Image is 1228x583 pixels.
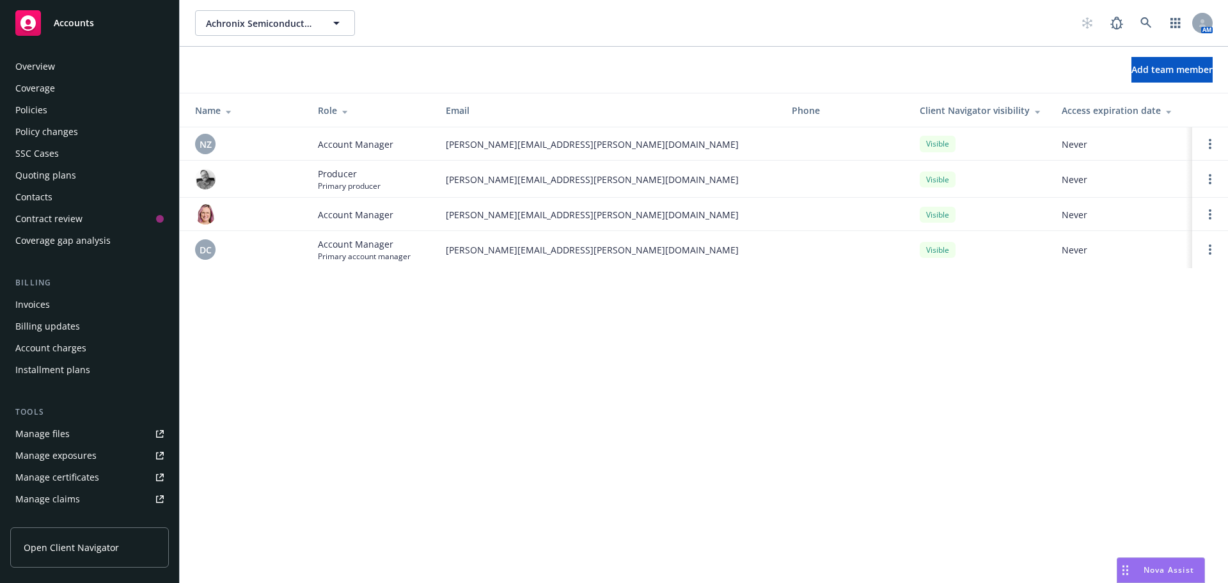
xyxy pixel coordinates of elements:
img: photo [195,204,216,225]
div: Billing [10,276,169,289]
span: Primary account manager [318,251,411,262]
a: Contract review [10,209,169,229]
span: DC [200,243,212,257]
a: Report a Bug [1104,10,1130,36]
span: Open Client Navigator [24,541,119,554]
div: Contacts [15,187,52,207]
button: Nova Assist [1117,557,1205,583]
div: Drag to move [1117,558,1133,582]
span: [PERSON_NAME][EMAIL_ADDRESS][PERSON_NAME][DOMAIN_NAME] [446,243,771,257]
span: Never [1062,138,1182,151]
a: Accounts [10,5,169,41]
div: Manage BORs [15,511,75,531]
span: NZ [200,138,212,151]
span: [PERSON_NAME][EMAIL_ADDRESS][PERSON_NAME][DOMAIN_NAME] [446,138,771,151]
div: Policy changes [15,122,78,142]
div: Visible [920,172,956,188]
div: Email [446,104,771,117]
div: Access expiration date [1062,104,1182,117]
span: [PERSON_NAME][EMAIL_ADDRESS][PERSON_NAME][DOMAIN_NAME] [446,173,771,186]
div: Manage claims [15,489,80,509]
span: Account Manager [318,237,411,251]
a: Policy changes [10,122,169,142]
a: Manage claims [10,489,169,509]
span: Add team member [1131,63,1213,76]
button: Achronix Semiconductor Corporation [195,10,355,36]
img: photo [195,169,216,189]
a: Start snowing [1074,10,1100,36]
div: Account charges [15,338,86,358]
a: Manage exposures [10,445,169,466]
a: SSC Cases [10,143,169,164]
span: Nova Assist [1144,564,1194,575]
a: Manage files [10,424,169,444]
span: Account Manager [318,208,393,221]
div: Name [195,104,297,117]
div: Policies [15,100,47,120]
div: Installment plans [15,360,90,380]
div: Tools [10,406,169,419]
div: Phone [792,104,899,117]
span: Producer [318,167,381,180]
div: Client Navigator visibility [920,104,1041,117]
a: Search [1133,10,1159,36]
div: Contract review [15,209,83,229]
a: Overview [10,56,169,77]
a: Invoices [10,294,169,315]
span: Accounts [54,18,94,28]
span: [PERSON_NAME][EMAIL_ADDRESS][PERSON_NAME][DOMAIN_NAME] [446,208,771,221]
a: Policies [10,100,169,120]
div: Overview [15,56,55,77]
a: Open options [1202,136,1218,152]
button: Add team member [1131,57,1213,83]
div: Role [318,104,425,117]
span: Never [1062,173,1182,186]
a: Billing updates [10,316,169,337]
a: Open options [1202,207,1218,222]
a: Account charges [10,338,169,358]
span: Never [1062,243,1182,257]
span: Primary producer [318,180,381,191]
div: Coverage [15,78,55,99]
div: Manage files [15,424,70,444]
a: Manage BORs [10,511,169,531]
a: Coverage gap analysis [10,230,169,251]
div: Visible [920,136,956,152]
div: SSC Cases [15,143,59,164]
a: Installment plans [10,360,169,380]
div: Manage certificates [15,467,99,488]
a: Manage certificates [10,467,169,488]
div: Manage exposures [15,445,97,466]
div: Coverage gap analysis [15,230,111,251]
span: Account Manager [318,138,393,151]
div: Visible [920,242,956,258]
div: Billing updates [15,316,80,337]
div: Visible [920,207,956,223]
span: Achronix Semiconductor Corporation [206,17,317,30]
a: Coverage [10,78,169,99]
a: Contacts [10,187,169,207]
a: Open options [1202,242,1218,257]
a: Quoting plans [10,165,169,186]
div: Quoting plans [15,165,76,186]
a: Switch app [1163,10,1188,36]
span: Never [1062,208,1182,221]
div: Invoices [15,294,50,315]
a: Open options [1202,172,1218,187]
